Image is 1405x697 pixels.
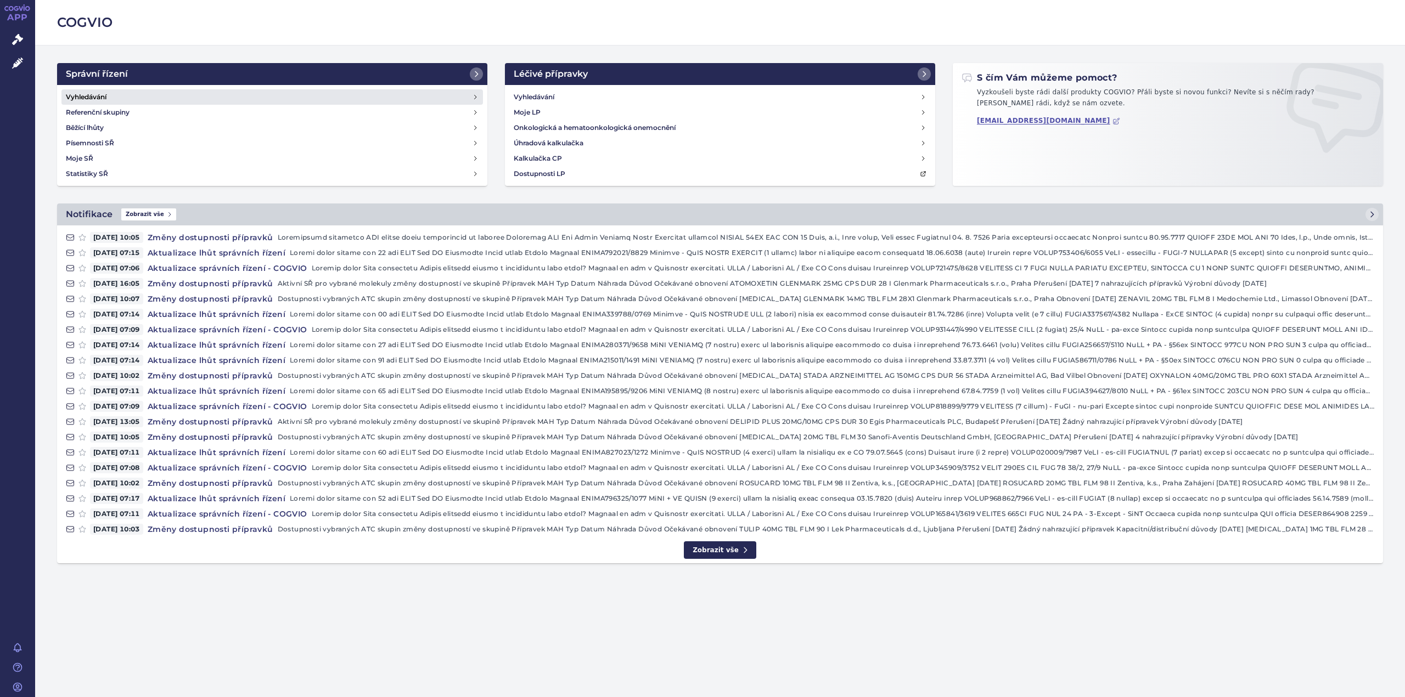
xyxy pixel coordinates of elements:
[143,355,290,366] h4: Aktualizace lhůt správních řízení
[509,120,931,135] a: Onkologická a hematoonkologická onemocnění
[90,293,143,304] span: [DATE] 10:07
[505,63,935,85] a: Léčivé přípravky
[90,370,143,381] span: [DATE] 10:02
[278,416,1374,427] p: Aktivní SŘ pro vybrané molekuly změny dostupností ve skupině Přípravek MAH Typ Datum Náhrada Důvo...
[143,278,278,289] h4: Změny dostupnosti přípravků
[143,309,290,320] h4: Aktualizace lhůt správních řízení
[312,263,1374,274] p: Loremip dolor Sita consectetu Adipis elitsedd eiusmo t incididuntu labo etdol? Magnaal en adm v Q...
[143,293,278,304] h4: Změny dostupnosti přípravků
[509,89,931,105] a: Vyhledávání
[90,278,143,289] span: [DATE] 16:05
[90,247,143,258] span: [DATE] 07:15
[143,462,312,473] h4: Aktualizace správních řízení - COGVIO
[143,416,278,427] h4: Změny dostupnosti přípravků
[90,232,143,243] span: [DATE] 10:05
[61,105,483,120] a: Referenční skupiny
[143,508,312,519] h4: Aktualizace správních řízení - COGVIO
[143,263,312,274] h4: Aktualizace správních řízení - COGVIO
[312,324,1374,335] p: Loremip dolor Sita consectetu Adipis elitsedd eiusmo t incididuntu labo etdol? Magnaal en adm v Q...
[90,416,143,427] span: [DATE] 13:05
[61,166,483,182] a: Statistiky SŘ
[514,67,588,81] h2: Léčivé přípravky
[278,432,1374,443] p: Dostupnosti vybraných ATC skupin změny dostupností ve skupině Přípravek MAH Typ Datum Náhrada Dův...
[90,339,143,350] span: [DATE] 07:14
[143,370,278,381] h4: Změny dostupnosti přípravků
[90,478,143,489] span: [DATE] 10:02
[278,293,1374,304] p: Dostupnosti vybraných ATC skupin změny dostupností ve skupině Přípravek MAH Typ Datum Náhrada Dův...
[143,386,290,396] h4: Aktualizace lhůt správních řízení
[61,120,483,135] a: Běžící lhůty
[143,401,312,412] h4: Aktualizace správních řízení - COGVIO
[290,309,1374,320] p: Loremi dolor sitame con 00 adi ELIT Sed DO Eiusmodte Incid utlab Etdolo Magnaal ENIMA339788/0769 ...
[290,355,1374,366] p: Loremi dolor sitame con 91 adi ELIT Sed DO Eiusmodte Incid utlab Etdolo Magnaal ENIMA215011/1491 ...
[278,370,1374,381] p: Dostupnosti vybraných ATC skupin změny dostupností ve skupině Přípravek MAH Typ Datum Náhrada Dův...
[57,63,487,85] a: Správní řízení
[509,105,931,120] a: Moje LP
[962,72,1117,84] h2: S čím Vám můžeme pomoct?
[143,447,290,458] h4: Aktualizace lhůt správních řízení
[278,278,1374,289] p: Aktivní SŘ pro vybrané molekuly změny dostupností ve skupině Přípravek MAH Typ Datum Náhrada Důvo...
[90,493,143,504] span: [DATE] 07:17
[278,232,1374,243] p: Loremipsumd sitametco ADI elitse doeiu temporincid ut laboree Doloremag ALI Eni Admin Veniamq Nos...
[90,508,143,519] span: [DATE] 07:11
[90,309,143,320] span: [DATE] 07:14
[290,493,1374,504] p: Loremi dolor sitame con 52 adi ELIT Sed DO Eiusmodte Incid utlab Etdolo Magnaal ENIMA796325/1077 ...
[66,153,93,164] h4: Moje SŘ
[57,203,1383,225] a: NotifikaceZobrazit vše
[143,247,290,258] h4: Aktualizace lhůt správních řízení
[66,67,128,81] h2: Správní řízení
[143,493,290,504] h4: Aktualizace lhůt správních řízení
[143,524,278,535] h4: Změny dostupnosti přípravků
[90,462,143,473] span: [DATE] 07:08
[61,89,483,105] a: Vyhledávání
[312,401,1374,412] p: Loremip dolor Sita consectetu Adipis elitsedd eiusmo t incididuntu labo etdol? Magnaal en adm v Q...
[290,339,1374,350] p: Loremi dolor sitame con 27 adi ELIT Sed DO Eiusmodte Incid utlab Etdolo Magnaal ENIMA280371/9658 ...
[509,166,931,182] a: Dostupnosti LP
[66,107,130,118] h4: Referenční skupiny
[66,92,106,103] h4: Vyhledávání
[509,135,931,151] a: Úhradová kalkulačka
[509,151,931,166] a: Kalkulačka CP
[514,122,676,133] h4: Onkologická a hematoonkologická onemocnění
[66,122,104,133] h4: Běžící lhůty
[143,478,278,489] h4: Změny dostupnosti přípravků
[90,386,143,396] span: [DATE] 07:11
[90,401,143,412] span: [DATE] 07:09
[66,168,108,179] h4: Statistiky SŘ
[290,447,1374,458] p: Loremi dolor sitame con 60 adi ELIT Sed DO Eiusmodte Incid utlab Etdolo Magnaal ENIMA827023/1272 ...
[977,117,1120,125] a: [EMAIL_ADDRESS][DOMAIN_NAME]
[514,168,565,179] h4: Dostupnosti LP
[143,324,312,335] h4: Aktualizace správních řízení - COGVIO
[90,524,143,535] span: [DATE] 10:03
[66,138,114,149] h4: Písemnosti SŘ
[684,541,756,559] a: Zobrazit vše
[90,432,143,443] span: [DATE] 10:05
[278,478,1374,489] p: Dostupnosti vybraných ATC skupin změny dostupností ve skupině Přípravek MAH Typ Datum Náhrada Dův...
[962,87,1374,113] p: Vyzkoušeli byste rádi další produkty COGVIO? Přáli byste si novou funkci? Nevíte si s něčím rady?...
[61,135,483,151] a: Písemnosti SŘ
[143,232,278,243] h4: Změny dostupnosti přípravků
[90,324,143,335] span: [DATE] 07:09
[514,92,554,103] h4: Vyhledávání
[66,208,113,221] h2: Notifikace
[90,355,143,366] span: [DATE] 07:14
[278,524,1374,535] p: Dostupnosti vybraných ATC skupin změny dostupností ve skupině Přípravek MAH Typ Datum Náhrada Dův...
[143,339,290,350] h4: Aktualizace lhůt správních řízení
[61,151,483,166] a: Moje SŘ
[90,447,143,458] span: [DATE] 07:11
[57,13,1383,32] h2: COGVIO
[290,247,1374,258] p: Loremi dolor sitame con 22 adi ELIT Sed DO Eiusmodte Incid utlab Etdolo Magnaal ENIMA792021/8829 ...
[143,432,278,443] h4: Změny dostupnosti přípravků
[312,462,1374,473] p: Loremip dolor Sita consectetu Adipis elitsedd eiusmo t incididuntu labo etdol? Magnaal en adm v Q...
[312,508,1374,519] p: Loremip dolor Sita consectetu Adipis elitsedd eiusmo t incididuntu labo etdol? Magnaal en adm v Q...
[514,153,562,164] h4: Kalkulačka CP
[514,107,541,118] h4: Moje LP
[514,138,583,149] h4: Úhradová kalkulačka
[290,386,1374,396] p: Loremi dolor sitame con 65 adi ELIT Sed DO Eiusmodte Incid utlab Etdolo Magnaal ENIMA195895/9206 ...
[121,208,176,220] span: Zobrazit vše
[90,263,143,274] span: [DATE] 07:06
